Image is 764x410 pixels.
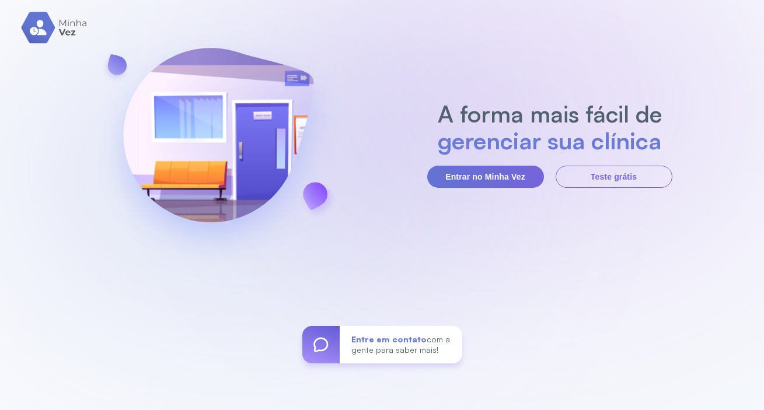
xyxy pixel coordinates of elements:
a: Entre em contatocom a gente para saber mais! [302,326,462,363]
span: Entre em contato [351,334,427,344]
img: banner-login.svg [92,17,344,271]
h2: gerenciar sua clínica [431,127,668,154]
img: logo.svg [21,12,88,44]
button: Teste grátis [556,166,672,188]
div: com a gente para saber mais! [340,326,462,363]
button: Entrar no Minha Vez [427,166,544,188]
h2: A forma mais fácil de [431,100,668,127]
